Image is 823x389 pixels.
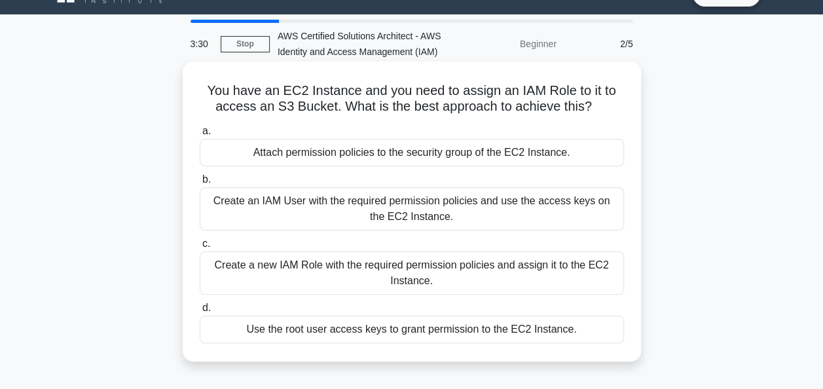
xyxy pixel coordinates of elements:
div: Create a new IAM Role with the required permission policies and assign it to the EC2 Instance. [200,251,624,295]
div: AWS Certified Solutions Architect - AWS Identity and Access Management (IAM) [270,23,450,65]
span: b. [202,174,211,185]
div: Create an IAM User with the required permission policies and use the access keys on the EC2 Insta... [200,187,624,231]
div: 3:30 [183,31,221,57]
h5: You have an EC2 Instance and you need to assign an IAM Role to it to access an S3 Bucket. What is... [198,83,625,115]
div: Use the root user access keys to grant permission to the EC2 Instance. [200,316,624,343]
div: 2/5 [564,31,641,57]
div: Attach permission policies to the security group of the EC2 Instance. [200,139,624,166]
div: Beginner [450,31,564,57]
span: c. [202,238,210,249]
span: a. [202,125,211,136]
span: d. [202,302,211,313]
a: Stop [221,36,270,52]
